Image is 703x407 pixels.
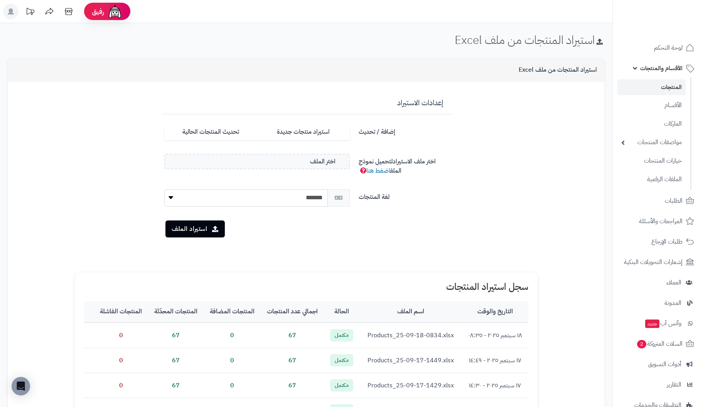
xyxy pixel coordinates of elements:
[359,373,462,398] td: Products_25-09-17-1429.xlsx
[94,348,148,373] td: 0
[310,157,335,166] span: اختر الملف
[356,154,454,175] label: اختر ملف الاستيراد
[261,301,324,323] th: اجمالي عدد المنتجات
[667,379,681,390] span: التقارير
[617,97,686,114] a: الأقسام
[617,335,698,353] a: السلات المتروكة2
[366,166,390,175] a: اضغط هنا
[359,348,462,373] td: Products_25-09-17-1449.xlsx
[617,39,698,57] a: لوحة التحكم
[617,253,698,271] a: إشعارات التحويلات البنكية
[645,320,659,328] span: جديد
[359,301,462,323] th: اسم الملف
[12,377,30,395] div: Open Intercom Messenger
[651,6,696,22] img: logo-2.png
[455,34,605,46] h1: استيراد المنتجات من ملف Excel
[330,379,353,392] span: مكتمل
[148,373,204,398] td: 67
[164,124,257,140] label: تحديث المنتجات الحالية
[359,157,401,175] span: لتحميل نموذج الملف
[165,220,225,237] button: استيراد الملف
[636,338,683,349] span: السلات المتروكة
[651,236,683,247] span: طلبات الإرجاع
[92,7,104,16] span: رفيق
[20,4,40,21] a: تحديثات المنصة
[617,355,698,373] a: أدوات التسويق
[94,301,148,323] th: المنتجات الفاشلة
[257,124,349,140] label: استيراد منتجات جديدة
[617,273,698,292] a: العملاء
[261,373,324,398] td: 67
[637,340,647,349] span: 2
[617,294,698,312] a: المدونة
[204,348,261,373] td: 0
[204,323,261,348] td: 0
[330,354,353,367] span: مكتمل
[107,4,123,19] img: ai-face.png
[617,192,698,210] a: الطلبات
[617,212,698,230] a: المراجعات والأسئلة
[617,232,698,251] a: طلبات الإرجاع
[624,257,683,267] span: إشعارات التحويلات البنكية
[148,323,204,348] td: 67
[204,301,261,323] th: المنتجات المضافة
[148,301,204,323] th: المنتجات المحدّثة
[640,63,683,74] span: الأقسام والمنتجات
[462,373,528,398] td: ١٧ سبتمبر ٢٠٢٥ - ١٤:٣٠
[356,124,454,136] label: إضافة / تحديث
[462,323,528,348] td: ١٨ سبتمبر ٢٠٢٥ - ٠٨:٣٥
[204,373,261,398] td: 0
[359,323,462,348] td: Products_25-09-18-0834.xlsx
[356,189,454,202] label: لغة المنتجات
[617,314,698,333] a: وآتس آبجديد
[462,301,528,323] th: التاريخ والوقت
[261,348,324,373] td: 67
[519,67,597,74] h3: استيراد المنتجات من ملف Excel
[261,323,324,348] td: 67
[330,329,353,341] span: مكتمل
[617,134,686,151] a: مواصفات المنتجات
[665,195,683,206] span: الطلبات
[148,348,204,373] td: 67
[617,79,686,95] a: المنتجات
[324,301,359,323] th: الحالة
[84,282,528,292] h1: سجل استيراد المنتجات
[617,153,686,169] a: خيارات المنتجات
[94,323,148,348] td: 0
[648,359,681,370] span: أدوات التسويق
[639,216,683,227] span: المراجعات والأسئلة
[462,348,528,373] td: ١٧ سبتمبر ٢٠٢٥ - ١٤:٤٩
[644,318,681,329] span: وآتس آب
[617,375,698,394] a: التقارير
[666,277,681,288] span: العملاء
[664,298,681,308] span: المدونة
[94,373,148,398] td: 0
[617,116,686,132] a: الماركات
[654,42,683,53] span: لوحة التحكم
[617,171,686,188] a: الملفات الرقمية
[397,98,443,108] span: إعدادات الاستيراد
